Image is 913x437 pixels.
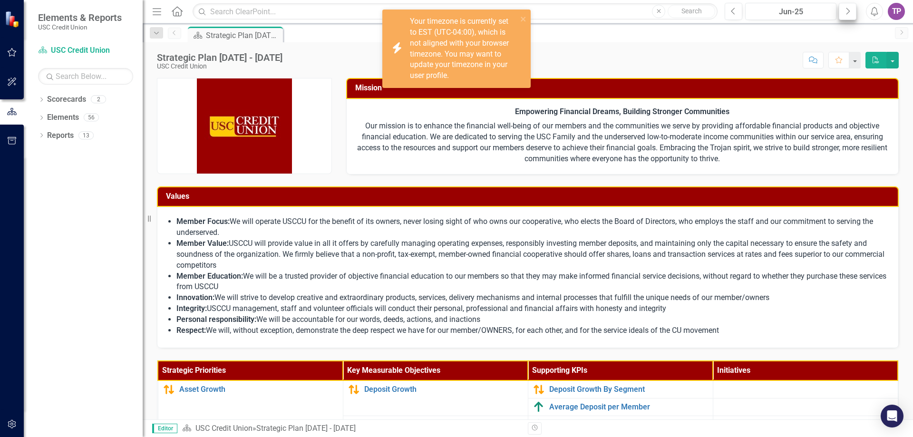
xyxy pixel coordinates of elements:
[38,68,133,85] input: Search Below...
[549,385,708,394] a: Deposit Growth By Segment
[355,84,894,92] h3: Mission
[206,29,281,41] div: Strategic Plan [DATE] - [DATE]
[176,293,214,302] strong: Innovation:
[176,325,889,336] li: We will, without exception, demonstrate the deep respect we have for our member/OWNERS, for each ...
[348,384,359,395] img: Caution
[515,107,729,116] strong: Empowering Financial Dreams, Building Stronger Communities
[176,303,889,314] li: USCCU management, staff and volunteer officials will conduct their personal, professional and fin...
[343,380,528,416] td: Double-Click to Edit Right Click for Context Menu
[533,384,544,395] img: Caution
[197,78,292,174] img: USC Credit Union | LinkedIn
[157,52,282,63] div: Strategic Plan [DATE] - [DATE]
[176,271,889,293] li: We will be a trusted provider of objective financial education to our members so that they may ma...
[195,424,253,433] a: USC Credit Union
[888,3,905,20] button: TP
[176,304,207,313] strong: Integrity:
[84,114,99,122] div: 56
[533,401,544,413] img: Above Target
[163,384,175,395] img: Caution
[176,216,889,238] li: We will operate USCCU for the benefit of its owners, never losing sight of who owns our cooperati...
[157,63,282,70] div: USC Credit Union
[47,112,79,123] a: Elements
[176,292,889,303] li: We will strive to develop creative and extraordinary products, services, delivery mechanisms and ...
[176,217,230,226] strong: Member Focus:
[364,385,523,394] a: Deposit Growth
[356,119,889,164] p: Our mission is to enhance the financial well-being of our members and the communities we serve by...
[179,385,338,394] a: Asset Growth
[176,238,889,271] li: USCCU will provide value in all it offers by carefully managing operating expenses, responsibly i...
[91,96,106,104] div: 2
[176,326,206,335] strong: Respect:
[528,398,713,416] td: Double-Click to Edit Right Click for Context Menu
[745,3,836,20] button: Jun-25
[193,3,718,20] input: Search ClearPoint...
[520,13,527,24] button: close
[176,314,889,325] li: We will be accountable for our words, deeds, actions, and inactions
[176,315,256,324] strong: Personal responsibility:
[38,23,122,31] small: USC Credit Union
[533,419,544,430] img: Above Target
[410,16,517,81] div: Your timezone is currently set to EST (UTC-04:00), which is not aligned with your browser timezon...
[528,380,713,398] td: Double-Click to Edit Right Click for Context Menu
[668,5,715,18] button: Search
[681,7,702,15] span: Search
[176,272,243,281] strong: Member Education:
[166,192,893,201] h3: Values
[549,403,708,411] a: Average Deposit per Member
[47,94,86,105] a: Scorecards
[152,424,177,433] span: Editor
[5,11,21,28] img: ClearPoint Strategy
[78,131,94,139] div: 13
[748,6,833,18] div: Jun-25
[348,419,359,430] img: Caution
[881,405,903,427] div: Open Intercom Messenger
[38,12,122,23] span: Elements & Reports
[176,239,229,248] strong: Member Value:
[38,45,133,56] a: USC Credit Union
[528,416,713,433] td: Double-Click to Edit Right Click for Context Menu
[47,130,74,141] a: Reports
[182,423,521,434] div: »
[256,424,356,433] div: Strategic Plan [DATE] - [DATE]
